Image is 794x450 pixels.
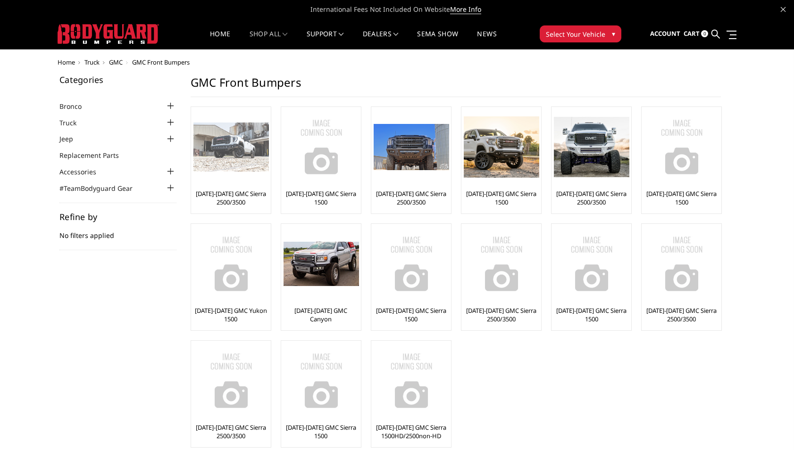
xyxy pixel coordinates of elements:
span: GMC Front Bumpers [132,58,190,66]
a: Home [58,58,75,66]
a: [DATE]-[DATE] GMC Sierra 1500HD/2500non-HD [374,423,449,440]
a: [DATE]-[DATE] GMC Sierra 2500/3500 [644,306,719,323]
a: [DATE]-[DATE] GMC Sierra 1500 [374,306,449,323]
a: Account [650,21,680,47]
img: No Image [644,109,719,185]
span: ▾ [612,29,615,39]
a: No Image [284,109,359,185]
a: SEMA Show [417,31,458,49]
a: Bronco [59,101,93,111]
img: No Image [193,343,269,418]
img: No Image [644,226,719,302]
a: [DATE]-[DATE] GMC Yukon 1500 [193,306,268,323]
a: [DATE]-[DATE] GMC Sierra 1500 [554,306,629,323]
a: [DATE]-[DATE] GMC Sierra 1500 [644,189,719,206]
span: Cart [684,29,700,38]
img: No Image [374,226,449,302]
img: No Image [554,226,629,302]
img: No Image [284,109,359,185]
a: Truck [84,58,100,66]
a: [DATE]-[DATE] GMC Sierra 2500/3500 [554,189,629,206]
h5: Refine by [59,213,176,221]
a: No Image [193,226,268,302]
img: No Image [193,226,269,302]
span: 0 [701,30,708,37]
a: No Image [284,343,359,418]
a: [DATE]-[DATE] GMC Canyon [284,306,359,323]
a: #TeamBodyguard Gear [59,183,144,193]
a: No Image [193,343,268,418]
a: Truck [59,118,88,128]
a: GMC [109,58,123,66]
a: [DATE]-[DATE] GMC Sierra 2500/3500 [374,189,449,206]
h1: GMC Front Bumpers [191,75,721,97]
a: [DATE]-[DATE] GMC Sierra 1500 [284,423,359,440]
a: Accessories [59,167,108,177]
a: [DATE]-[DATE] GMC Sierra 2500/3500 [464,306,539,323]
a: [DATE]-[DATE] GMC Sierra 1500 [464,189,539,206]
a: [DATE]-[DATE] GMC Sierra 2500/3500 [193,423,268,440]
a: News [477,31,496,49]
img: No Image [464,226,539,302]
img: No Image [284,343,359,418]
a: [DATE]-[DATE] GMC Sierra 1500 [284,189,359,206]
a: More Info [450,5,481,14]
a: Home [210,31,230,49]
a: Dealers [363,31,399,49]
button: Select Your Vehicle [540,25,621,42]
div: No filters applied [59,213,176,250]
h5: Categories [59,75,176,84]
span: Select Your Vehicle [546,29,605,39]
a: Jeep [59,134,85,144]
img: No Image [374,343,449,418]
a: Support [307,31,344,49]
a: [DATE]-[DATE] GMC Sierra 2500/3500 [193,189,268,206]
a: shop all [250,31,288,49]
span: Account [650,29,680,38]
a: Replacement Parts [59,150,131,160]
a: Cart 0 [684,21,708,47]
img: BODYGUARD BUMPERS [58,24,159,44]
